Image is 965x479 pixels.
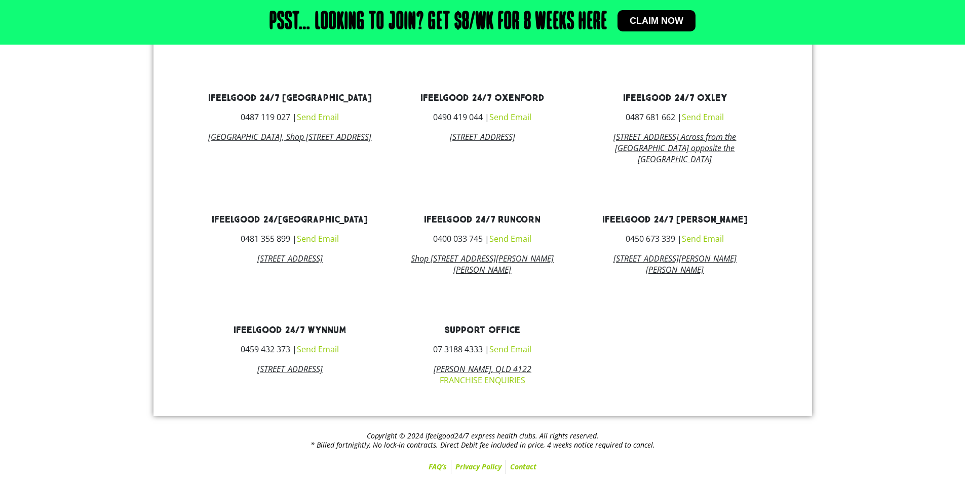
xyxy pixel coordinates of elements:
[394,235,571,243] h3: 0400 033 745 |
[257,253,323,264] a: [STREET_ADDRESS]
[682,233,724,244] a: Send Email
[434,363,531,375] i: [PERSON_NAME], QLD 4122
[297,233,339,244] a: Send Email
[269,10,607,34] h2: Psst… Looking to join? Get $8/wk for 8 weeks here
[297,344,339,355] a: Send Email
[202,345,379,353] h3: 0459 432 373 |
[420,92,545,104] a: ifeelgood 24/7 Oxenford
[586,235,763,243] h3: 0450 673 339 |
[159,431,807,450] h2: Copyright © 2024 ifeelgood24/7 express health clubs. All rights reserved. * Billed fortnightly, N...
[451,460,506,474] a: Privacy Policy
[424,460,451,474] a: FAQ’s
[613,253,737,275] a: [STREET_ADDRESS][PERSON_NAME][PERSON_NAME]
[234,324,346,336] a: ifeelgood 24/7 Wynnum
[297,112,339,123] a: Send Email
[489,112,531,123] a: Send Email
[159,460,807,474] nav: Menu
[202,235,379,243] h3: 0481 355 899 |
[617,10,696,31] a: Claim now
[682,112,724,123] a: Send Email
[586,113,763,121] h3: 0487 681 662 |
[450,131,515,142] a: [STREET_ADDRESS]
[440,375,525,386] a: FRANCHISE ENQUIRIES
[257,363,323,375] a: [STREET_ADDRESS]
[212,214,368,226] a: ifeelgood 24/[GEOGRAPHIC_DATA]
[394,113,571,121] h3: 0490 419 044 |
[623,92,727,104] a: ifeelgood 24/7 Oxley
[208,131,371,142] a: [GEOGRAPHIC_DATA], Shop [STREET_ADDRESS]
[506,460,541,474] a: Contact
[202,113,379,121] h3: 0487 119 027 |
[489,233,531,244] a: Send Email
[602,214,748,226] a: ifeelgood 24/7 [PERSON_NAME]
[424,214,541,226] a: ifeelgood 24/7 Runcorn
[613,131,736,165] a: [STREET_ADDRESS] Across from the [GEOGRAPHIC_DATA] opposite the [GEOGRAPHIC_DATA]
[630,16,683,25] span: Claim now
[208,92,372,104] a: ifeelgood 24/7 [GEOGRAPHIC_DATA]
[411,253,554,275] a: Shop [STREET_ADDRESS][PERSON_NAME][PERSON_NAME]
[489,344,531,355] a: Send Email
[394,326,571,335] h3: Support Office
[394,345,571,353] h3: 07 3188 4333 |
